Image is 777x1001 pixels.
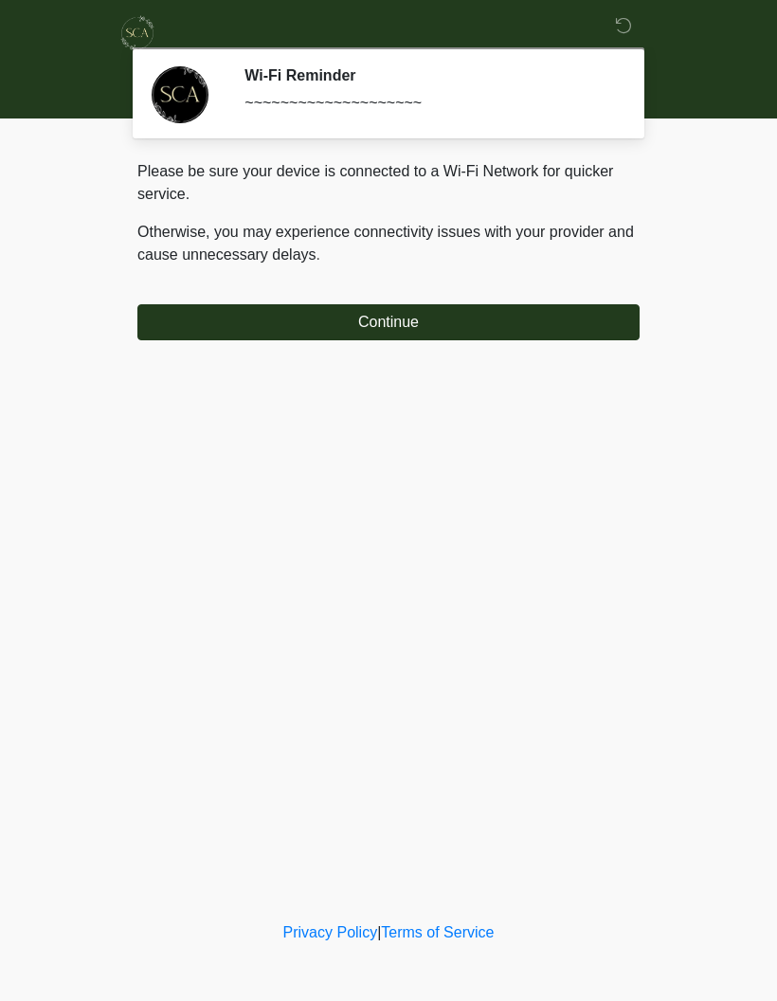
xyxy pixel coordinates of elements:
img: Agent Avatar [152,66,208,123]
h2: Wi-Fi Reminder [244,66,611,84]
img: Skinchic Dallas Logo [118,14,156,52]
a: Terms of Service [381,924,494,940]
p: Please be sure your device is connected to a Wi-Fi Network for quicker service. [137,160,640,206]
button: Continue [137,304,640,340]
div: ~~~~~~~~~~~~~~~~~~~~ [244,92,611,115]
p: Otherwise, you may experience connectivity issues with your provider and cause unnecessary delays [137,221,640,266]
a: Privacy Policy [283,924,378,940]
span: . [316,246,320,263]
a: | [377,924,381,940]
